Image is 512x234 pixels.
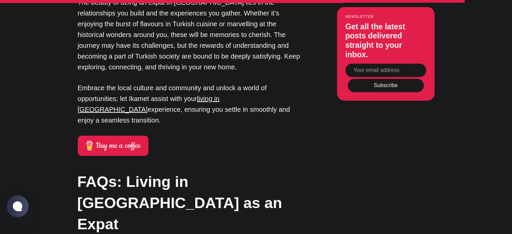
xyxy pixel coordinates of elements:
h3: Get all the latest posts delivered straight to your inbox. [345,22,426,59]
a: living in [GEOGRAPHIC_DATA] [78,95,219,113]
button: Subscribe [348,79,424,92]
p: Embrace the local culture and community and unlock a world of opportunities; let Ikamet assist wi... [78,82,303,126]
a: Buy me a coffee [78,136,148,156]
small: Newsletter [345,14,426,19]
input: Your email address [345,64,426,77]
